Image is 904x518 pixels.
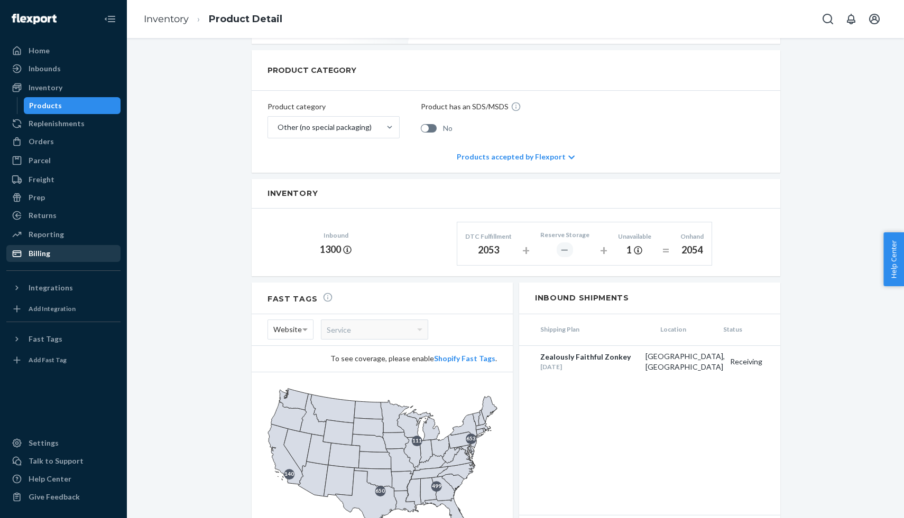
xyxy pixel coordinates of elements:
[618,232,651,241] div: Unavailable
[6,470,121,487] a: Help Center
[267,61,356,80] h2: PRODUCT CATEGORY
[320,243,352,257] div: 1300
[6,60,121,77] a: Inbounds
[209,13,282,25] a: Product Detail
[29,229,64,240] div: Reporting
[144,13,189,25] a: Inventory
[29,248,50,259] div: Billing
[267,292,333,304] h2: Fast Tags
[6,435,121,451] a: Settings
[6,152,121,169] a: Parcel
[29,334,62,344] div: Fast Tags
[29,474,71,484] div: Help Center
[6,115,121,132] a: Replenishments
[6,226,121,243] a: Reporting
[6,207,121,224] a: Returns
[29,456,84,466] div: Talk to Support
[276,122,278,133] input: Other (no special packaging)
[99,8,121,30] button: Close Navigation
[6,331,121,347] button: Fast Tags
[6,79,121,96] a: Inventory
[6,453,121,469] a: Talk to Support
[267,353,497,364] div: To see coverage, please enable .
[278,122,372,133] div: Other (no special packaging)
[29,63,61,74] div: Inbounds
[273,321,302,338] span: Website
[655,325,718,334] span: Location
[817,8,838,30] button: Open Search Box
[29,174,54,185] div: Freight
[519,346,780,378] a: Zealously Faithful Zonkey[DATE][GEOGRAPHIC_DATA], [GEOGRAPHIC_DATA]Receiving
[29,304,76,313] div: Add Integration
[883,232,904,286] button: Help Center
[6,300,121,317] a: Add Integration
[29,438,59,448] div: Settings
[267,190,764,197] h2: Inventory
[434,354,495,363] a: Shopify Fast Tags
[6,352,121,369] a: Add Fast Tag
[135,4,291,35] ol: breadcrumbs
[6,171,121,188] a: Freight
[618,243,651,257] div: 1
[6,279,121,296] button: Integrations
[29,100,62,111] div: Products
[540,352,640,362] div: Zealously Faithful Zonkey
[29,355,67,364] div: Add Fast Tag
[540,362,640,371] div: [DATE]
[29,118,85,129] div: Replenishments
[29,45,50,56] div: Home
[600,241,607,260] div: +
[6,245,121,262] a: Billing
[29,82,62,93] div: Inventory
[6,133,121,150] a: Orders
[519,325,655,334] span: Shipping Plan
[29,210,57,221] div: Returns
[718,325,781,334] span: Status
[522,241,530,260] div: +
[29,136,54,147] div: Orders
[680,243,704,257] div: 2054
[465,243,512,257] div: 2053
[640,351,725,372] div: [GEOGRAPHIC_DATA], [GEOGRAPHIC_DATA]
[12,14,57,24] img: Flexport logo
[29,155,51,166] div: Parcel
[465,232,512,241] div: DTC Fulfillment
[24,97,121,114] a: Products
[725,356,780,367] div: Receiving
[864,8,885,30] button: Open account menu
[443,123,453,134] span: No
[267,101,400,112] p: Product category
[29,492,80,502] div: Give Feedback
[540,230,589,239] div: Reserve Storage
[29,282,73,293] div: Integrations
[841,8,862,30] button: Open notifications
[421,101,509,112] p: Product has an SDS/MSDS
[29,192,45,203] div: Prep
[557,242,573,257] div: ―
[519,282,780,314] h2: Inbound Shipments
[457,141,575,173] div: Products accepted by Flexport
[680,232,704,241] div: Onhand
[6,189,121,206] a: Prep
[321,320,428,339] div: Service
[6,488,121,505] button: Give Feedback
[662,241,670,260] div: =
[6,42,121,59] a: Home
[320,231,352,240] div: Inbound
